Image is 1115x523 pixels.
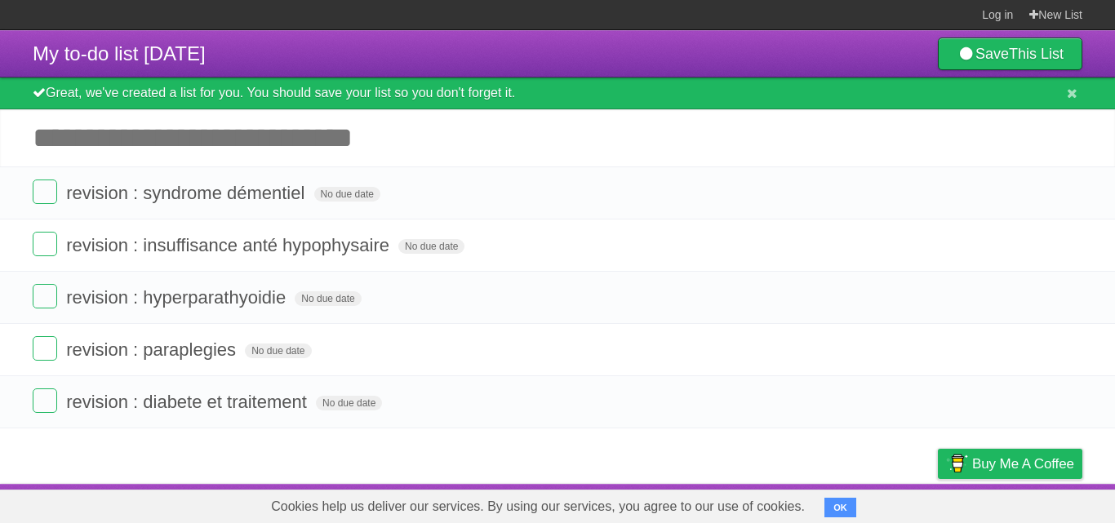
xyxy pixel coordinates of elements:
[946,450,968,477] img: Buy me a coffee
[33,180,57,204] label: Done
[66,287,290,308] span: revision : hyperparathyoidie
[66,183,309,203] span: revision : syndrome démentiel
[972,450,1074,478] span: Buy me a coffee
[66,392,311,412] span: revision : diabete et traitement
[33,284,57,308] label: Done
[295,291,361,306] span: No due date
[775,488,841,519] a: Developers
[255,490,821,523] span: Cookies help us deliver our services. By using our services, you agree to our use of cookies.
[824,498,856,517] button: OK
[66,235,393,255] span: revision : insuffisance anté hypophysaire
[314,187,380,202] span: No due date
[938,449,1082,479] a: Buy me a coffee
[33,42,206,64] span: My to-do list [DATE]
[66,339,240,360] span: revision : paraplegies
[398,239,464,254] span: No due date
[33,388,57,413] label: Done
[1009,46,1064,62] b: This List
[33,232,57,256] label: Done
[721,488,755,519] a: About
[33,336,57,361] label: Done
[245,343,311,358] span: No due date
[316,396,382,410] span: No due date
[917,488,959,519] a: Privacy
[861,488,897,519] a: Terms
[938,38,1082,70] a: SaveThis List
[980,488,1082,519] a: Suggest a feature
